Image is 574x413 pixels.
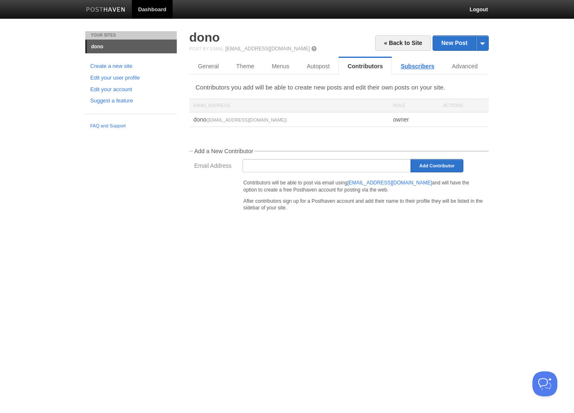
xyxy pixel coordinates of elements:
a: New Post [433,36,488,50]
iframe: Help Scout Beacon - Open [532,371,557,396]
a: « Back to Site [375,35,431,51]
a: Edit your user profile [90,74,172,82]
p: Contributors you add will be able to create new posts and edit their own posts on your site. [195,83,482,92]
div: Email Address [189,99,389,112]
input: Add Contributor [411,159,463,172]
div: Role [389,99,439,112]
li: Your Sites [85,31,177,40]
a: Menus [263,58,298,75]
a: FAQ and Support [90,122,172,130]
div: owner [389,112,439,127]
a: Contributors [339,58,392,75]
small: ([EMAIL_ADDRESS][DOMAIN_NAME]) [206,117,287,122]
img: Posthaven-bar [86,7,126,13]
div: dono [189,112,389,127]
a: General [189,58,228,75]
legend: Add a New Contributor [193,148,255,154]
p: After contributors sign up for a Posthaven account and add their name to their profile they will ... [243,198,484,212]
a: Suggest a feature [90,97,172,105]
a: Theme [228,58,263,75]
a: dono [189,30,220,44]
label: Email Address [194,163,242,171]
div: Actions [439,99,489,112]
a: Advanced [443,58,486,75]
a: [EMAIL_ADDRESS][DOMAIN_NAME] [347,180,432,186]
a: Create a new site [90,62,172,71]
p: Contributors will be able to post via email using and will have the option to create a free Posth... [243,179,484,194]
a: Edit your account [90,85,172,94]
a: dono [87,40,177,53]
a: [EMAIL_ADDRESS][DOMAIN_NAME] [225,46,310,52]
span: Post by Email [189,46,224,51]
a: Subscribers [392,58,443,75]
a: Autopost [298,58,338,75]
